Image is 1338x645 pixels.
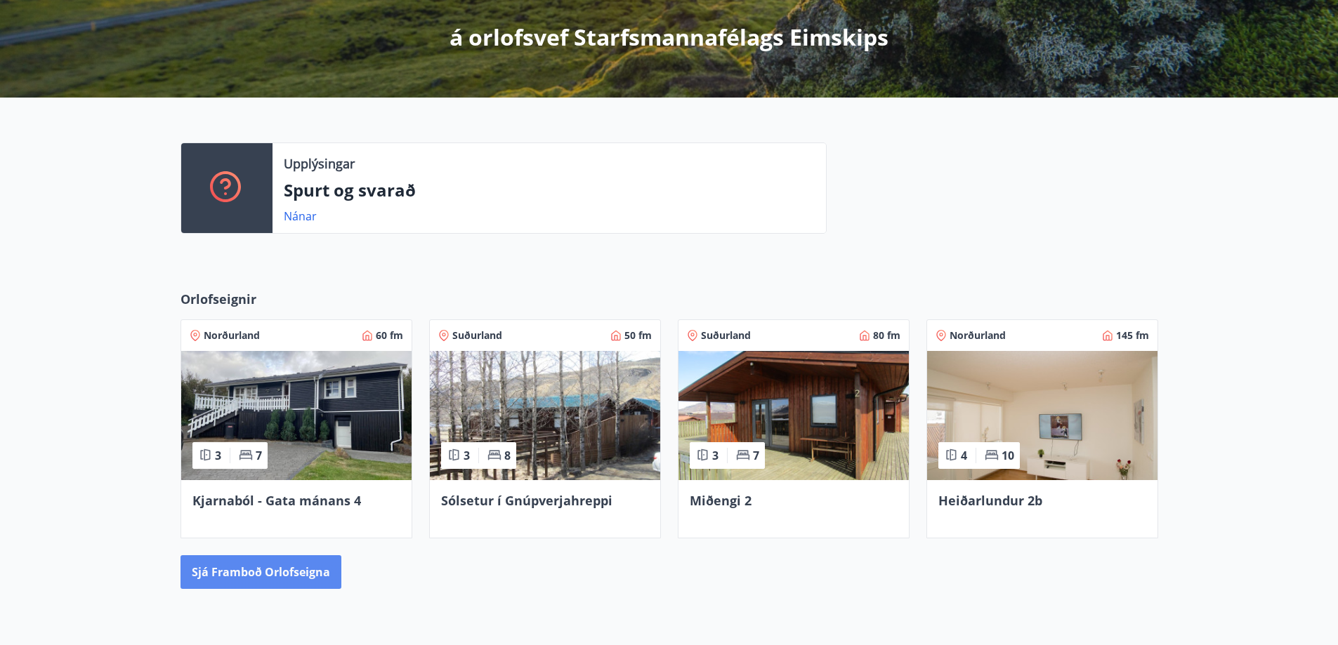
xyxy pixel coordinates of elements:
span: 145 fm [1116,328,1149,343]
span: 7 [256,448,262,463]
span: 60 fm [376,328,403,343]
p: á orlofsvef Starfsmannafélags Eimskips [450,22,888,53]
img: Paella dish [181,351,412,480]
span: 8 [504,448,511,463]
span: Orlofseignir [181,290,256,308]
span: Miðengi 2 [690,492,752,509]
span: 80 fm [873,328,900,343]
span: 3 [712,448,719,463]
a: Nánar [284,208,317,224]
span: Suðurland [452,328,502,343]
p: Upplýsingar [284,154,355,173]
img: Paella dish [430,351,660,480]
span: Heiðarlundur 2b [938,492,1042,509]
span: 3 [464,448,470,463]
span: Suðurland [701,328,751,343]
button: Sjá framboð orlofseigna [181,555,341,589]
span: Kjarnaból - Gata mánans 4 [192,492,361,509]
span: Norðurland [950,328,1006,343]
img: Paella dish [678,351,909,480]
span: 4 [961,448,967,463]
span: 50 fm [624,328,652,343]
img: Paella dish [927,351,1157,480]
span: 7 [753,448,759,463]
span: 10 [1002,448,1014,463]
p: Spurt og svarað [284,178,815,202]
span: 3 [215,448,221,463]
span: Sólsetur í Gnúpverjahreppi [441,492,612,509]
span: Norðurland [204,328,260,343]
